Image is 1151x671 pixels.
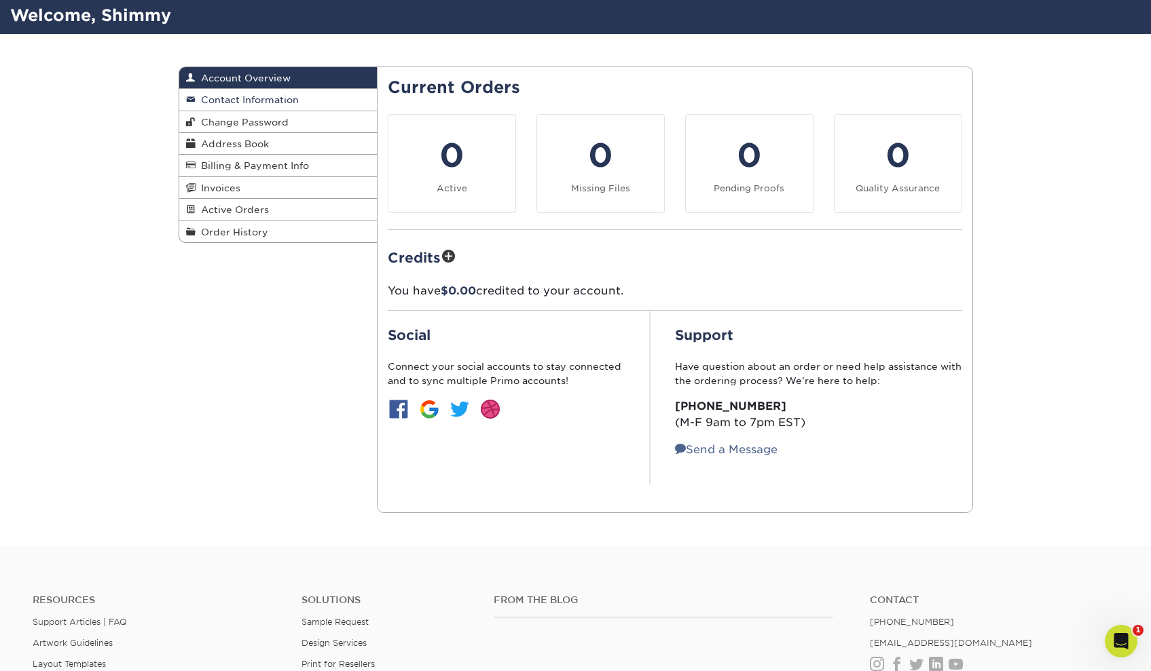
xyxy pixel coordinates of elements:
[302,617,369,627] a: Sample Request
[196,183,240,193] span: Invoices
[302,638,367,648] a: Design Services
[196,227,268,237] span: Order History
[571,183,630,193] small: Missing Files
[179,177,378,199] a: Invoices
[388,360,625,387] p: Connect your social accounts to stay connected and to sync multiple Primo accounts!
[33,617,127,627] a: Support Articles | FAQ
[494,594,833,606] h4: From the Blog
[685,114,814,213] a: 0 Pending Proofs
[870,594,1118,606] a: Contact
[870,617,954,627] a: [PHONE_NUMBER]
[1105,625,1137,657] iframe: Intercom live chat
[388,114,516,213] a: 0 Active
[196,204,269,215] span: Active Orders
[179,199,378,221] a: Active Orders
[449,398,471,420] img: btn-twitter.jpg
[714,183,784,193] small: Pending Proofs
[179,67,378,89] a: Account Overview
[834,114,962,213] a: 0 Quality Assurance
[196,160,309,171] span: Billing & Payment Info
[388,398,409,420] img: btn-facebook.jpg
[675,398,962,431] p: (M-F 9am to 7pm EST)
[675,327,962,343] h2: Support
[675,443,778,456] a: Send a Message
[694,131,805,180] div: 0
[33,594,281,606] h4: Resources
[302,659,375,669] a: Print for Resellers
[179,155,378,176] a: Billing & Payment Info
[196,117,289,128] span: Change Password
[545,131,656,180] div: 0
[441,284,476,297] span: $0.00
[179,133,378,155] a: Address Book
[179,111,378,133] a: Change Password
[3,630,115,666] iframe: Google Customer Reviews
[302,594,473,606] h4: Solutions
[196,73,291,83] span: Account Overview
[388,246,962,267] h2: Credits
[179,89,378,111] a: Contact Information
[870,638,1032,648] a: [EMAIL_ADDRESS][DOMAIN_NAME]
[388,78,962,98] h2: Current Orders
[418,398,440,420] img: btn-google.jpg
[1133,625,1144,636] span: 1
[196,138,269,149] span: Address Book
[843,131,953,180] div: 0
[675,360,962,387] p: Have question about an order or need help assistance with the ordering process? We’re here to help:
[856,183,940,193] small: Quality Assurance
[179,221,378,242] a: Order History
[675,400,786,413] strong: [PHONE_NUMBER]
[388,283,962,299] p: You have credited to your account.
[479,398,501,420] img: btn-dribbble.jpg
[388,327,625,343] h2: Social
[437,183,467,193] small: Active
[196,94,299,105] span: Contact Information
[536,114,665,213] a: 0 Missing Files
[397,131,507,180] div: 0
